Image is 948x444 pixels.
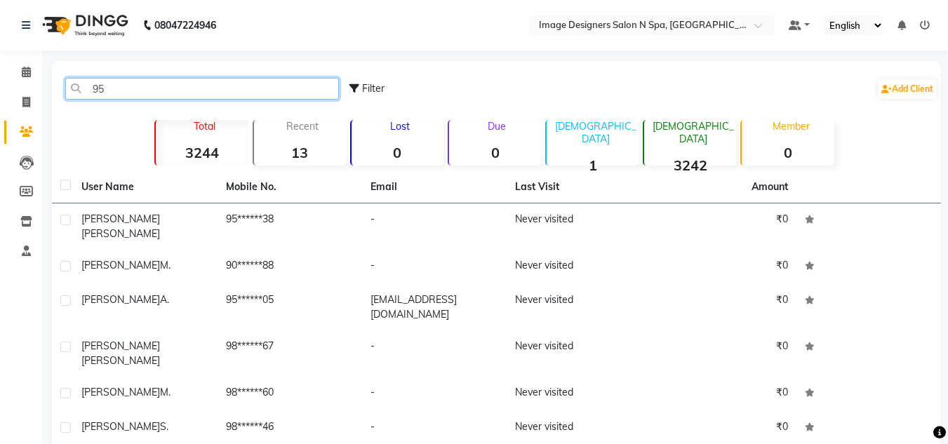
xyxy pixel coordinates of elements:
strong: 0 [742,144,834,161]
span: M. [160,259,171,271]
span: [PERSON_NAME] [81,354,160,367]
strong: 3244 [156,144,248,161]
th: Last Visit [507,171,651,203]
span: A. [160,293,169,306]
td: - [362,377,507,411]
a: Add Client [878,79,937,99]
span: [PERSON_NAME] [81,386,160,398]
th: User Name [73,171,218,203]
span: [PERSON_NAME] [81,339,160,352]
b: 08047224946 [154,6,216,45]
p: Lost [357,120,443,133]
span: [PERSON_NAME] [81,227,160,240]
span: [PERSON_NAME] [81,213,160,225]
td: ₹0 [652,203,796,250]
span: S. [160,420,168,433]
p: Due [452,120,541,133]
strong: 0 [352,144,443,161]
td: - [362,250,507,284]
td: Never visited [507,250,651,284]
strong: 3242 [644,156,736,174]
strong: 1 [547,156,639,174]
strong: 13 [254,144,346,161]
td: - [362,203,507,250]
td: ₹0 [652,330,796,377]
p: Total [161,120,248,133]
td: Never visited [507,377,651,411]
span: [PERSON_NAME] [81,293,160,306]
td: ₹0 [652,377,796,411]
p: Member [747,120,834,133]
span: M. [160,386,171,398]
img: logo [36,6,132,45]
td: Never visited [507,284,651,330]
strong: 0 [449,144,541,161]
input: Search by Name/Mobile/Email/Code [65,78,339,100]
td: ₹0 [652,284,796,330]
td: [EMAIL_ADDRESS][DOMAIN_NAME] [362,284,507,330]
span: Filter [362,82,385,95]
th: Mobile No. [218,171,362,203]
td: - [362,330,507,377]
p: [DEMOGRAPHIC_DATA] [650,120,736,145]
td: Never visited [507,203,651,250]
td: Never visited [507,330,651,377]
th: Email [362,171,507,203]
p: Recent [260,120,346,133]
p: [DEMOGRAPHIC_DATA] [552,120,639,145]
th: Amount [743,171,796,203]
span: [PERSON_NAME] [81,420,160,433]
span: [PERSON_NAME] [81,259,160,271]
td: ₹0 [652,250,796,284]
